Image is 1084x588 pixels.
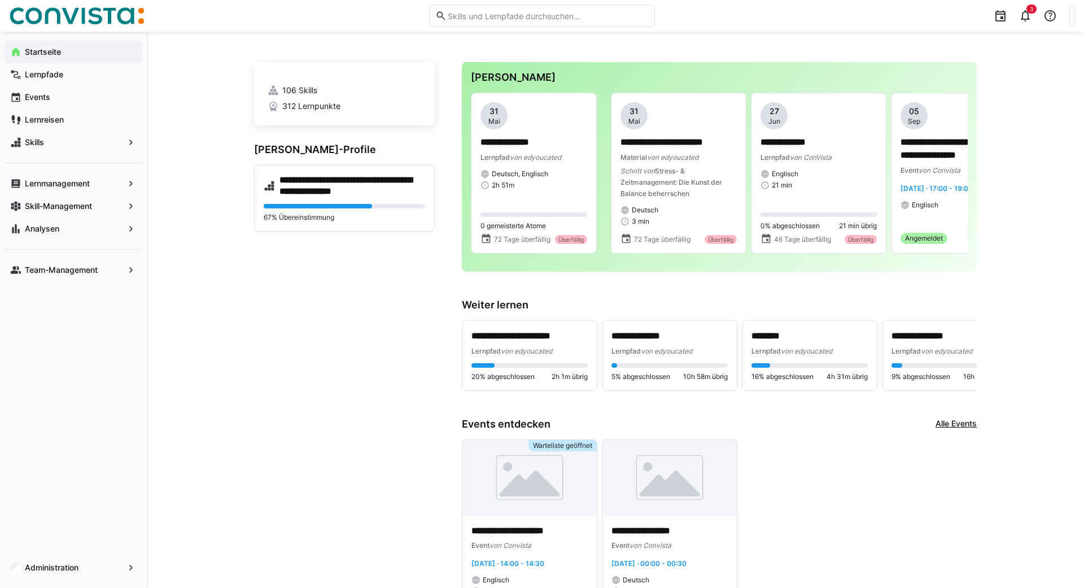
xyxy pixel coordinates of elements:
[488,117,500,126] span: Mai
[501,347,552,355] span: von edyoucated
[510,153,561,162] span: von edyoucated
[1030,6,1033,12] span: 3
[620,167,722,198] span: Stress- & Zeitmanagement: Die Kunst der Balance beherrschen
[611,541,630,550] span: Event
[772,181,792,190] span: 21 min
[611,372,670,381] span: 5% abgeschlossen
[489,541,531,550] span: von Convista
[634,235,690,244] span: 72 Tage überfällig
[471,541,489,550] span: Event
[912,201,938,210] span: Englisch
[790,153,832,162] span: von ConVista
[891,372,950,381] span: 9% abgeschlossen
[555,235,587,244] div: Überfällig
[462,299,977,311] h3: Weiter lernen
[602,440,737,516] img: image
[494,235,550,244] span: 72 Tage überfällig
[839,221,877,230] span: 21 min übrig
[268,85,421,96] a: 106 Skills
[552,372,588,381] span: 2h 1m übrig
[760,221,820,230] span: 0% abgeschlossen
[751,347,781,355] span: Lernpfad
[905,234,943,243] span: Angemeldet
[264,213,425,222] p: 67% Übereinstimmung
[462,440,597,516] img: image
[936,418,977,430] a: Alle Events
[254,143,435,156] h3: [PERSON_NAME]-Profile
[471,372,535,381] span: 20% abgeschlossen
[770,106,779,117] span: 27
[533,441,592,450] span: Warteliste geöffnet
[901,184,973,193] span: [DATE] · 17:00 - 19:00
[919,166,960,175] span: von Convista
[480,221,546,230] span: 0 gemeisterte Atome
[462,418,550,430] h3: Events entdecken
[760,153,790,162] span: Lernpfad
[447,11,649,21] input: Skills und Lernpfade durchsuchen…
[632,217,649,226] span: 3 min
[620,167,655,175] span: Schritt von
[620,153,647,162] span: Material
[705,235,737,244] div: Überfällig
[768,117,780,126] span: Jun
[909,106,919,117] span: 05
[492,169,548,178] span: Deutsch, Englisch
[908,117,920,126] span: Sep
[611,559,687,568] span: [DATE] · 00:00 - 00:30
[471,347,501,355] span: Lernpfad
[641,347,692,355] span: von edyoucated
[489,106,499,117] span: 31
[483,576,509,585] span: Englisch
[827,372,868,381] span: 4h 31m übrig
[628,117,640,126] span: Mai
[647,153,698,162] span: von edyoucated
[471,71,968,84] h3: [PERSON_NAME]
[891,347,921,355] span: Lernpfad
[471,559,544,568] span: [DATE] · 14:00 - 14:30
[611,347,641,355] span: Lernpfad
[901,166,919,175] span: Event
[683,372,728,381] span: 10h 58m übrig
[921,347,972,355] span: von edyoucated
[492,181,514,190] span: 2h 51m
[751,372,814,381] span: 16% abgeschlossen
[623,576,649,585] span: Deutsch
[632,206,658,215] span: Deutsch
[630,541,671,550] span: von Convista
[781,347,832,355] span: von edyoucated
[282,85,317,96] span: 106 Skills
[774,235,831,244] span: 46 Tage überfällig
[480,153,510,162] span: Lernpfad
[963,372,1008,381] span: 16h 36m übrig
[845,235,877,244] div: Überfällig
[282,101,340,112] span: 312 Lernpunkte
[772,169,798,178] span: Englisch
[630,106,639,117] span: 31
